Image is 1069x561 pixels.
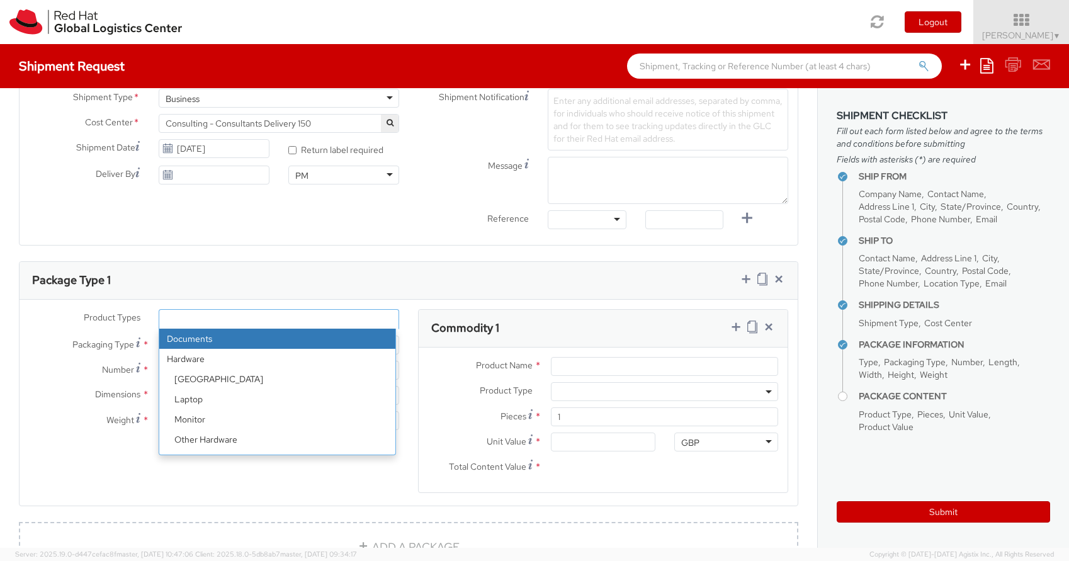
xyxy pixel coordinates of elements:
span: Server: 2025.19.0-d447cefac8f [15,550,193,558]
span: City [982,252,997,264]
span: Message [488,160,523,171]
span: Email [985,278,1007,289]
span: Fields with asterisks (*) are required [837,153,1050,166]
div: Business [166,93,200,105]
h4: Ship From [859,172,1050,181]
h4: Shipping Details [859,300,1050,310]
span: Cost Center [85,116,133,130]
label: Return label required [288,142,385,156]
span: Product Value [859,421,913,433]
span: Country [1007,201,1038,212]
h4: Package Information [859,340,1050,349]
span: master, [DATE] 10:47:06 [116,550,193,558]
span: Address Line 1 [921,252,976,264]
li: Hardware [159,349,395,490]
span: Consulting - Consultants Delivery 150 [166,118,392,129]
img: rh-logistics-00dfa346123c4ec078e1.svg [9,9,182,35]
span: Shipment Notification [439,91,524,104]
div: PM [295,169,308,182]
span: Dimensions [95,388,140,400]
span: Phone Number [911,213,970,225]
h3: Shipment Checklist [837,110,1050,122]
span: Height [888,369,914,380]
span: Number [102,364,134,375]
span: Product Type [859,409,912,420]
h3: Package Type 1 [32,274,111,286]
li: Monitor [167,409,395,429]
h3: Commodity 1 [431,322,499,334]
span: Address Line 1 [859,201,914,212]
span: Width [859,369,882,380]
span: Postal Code [859,213,905,225]
span: Product Type [480,385,533,396]
span: Product Types [84,312,140,323]
span: Total Content Value [449,461,526,472]
span: Weight [920,369,947,380]
span: Contact Name [859,252,915,264]
span: Packaging Type [72,339,134,350]
span: Location Type [924,278,980,289]
input: Shipment, Tracking or Reference Number (at least 4 chars) [627,54,942,79]
input: Return label required [288,146,297,154]
span: Company Name [859,188,922,200]
span: Product Name [476,360,533,371]
span: State/Province [941,201,1001,212]
span: Weight [106,414,134,426]
span: Contact Name [927,188,984,200]
span: Shipment Type [859,317,919,329]
span: Email [976,213,997,225]
span: Copyright © [DATE]-[DATE] Agistix Inc., All Rights Reserved [869,550,1054,560]
li: Other Hardware [167,429,395,450]
li: Laptop [167,389,395,409]
span: Shipment Date [76,141,135,154]
span: Consulting - Consultants Delivery 150 [159,114,399,133]
li: [GEOGRAPHIC_DATA] [167,369,395,389]
span: Pieces [501,411,526,422]
span: Shipment Type [73,91,133,105]
span: Deliver By [96,167,135,181]
span: Phone Number [859,278,918,289]
h4: Package Content [859,392,1050,401]
div: GBP [681,436,699,449]
span: Number [951,356,983,368]
span: Unit Value [949,409,988,420]
span: Client: 2025.18.0-5db8ab7 [195,550,357,558]
span: Packaging Type [884,356,946,368]
span: Fill out each form listed below and agree to the terms and conditions before submitting [837,125,1050,150]
span: City [920,201,935,212]
span: Reference [487,213,529,224]
h4: Shipment Request [19,59,125,73]
span: [PERSON_NAME] [982,30,1061,41]
span: master, [DATE] 09:34:17 [280,550,357,558]
span: Length [988,356,1017,368]
span: Type [859,356,878,368]
span: Unit Value [487,436,526,447]
li: Documents [159,329,395,349]
button: Logout [905,11,961,33]
span: Country [925,265,956,276]
span: State/Province [859,265,919,276]
strong: Hardware [159,349,395,369]
span: Postal Code [962,265,1009,276]
button: Submit [837,501,1050,523]
span: ▼ [1053,31,1061,41]
span: Cost Center [924,317,972,329]
span: Enter any additional email addresses, separated by comma, for individuals who should receive noti... [553,95,783,144]
li: Server [167,450,395,470]
span: Pieces [917,409,943,420]
h4: Ship To [859,236,1050,246]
